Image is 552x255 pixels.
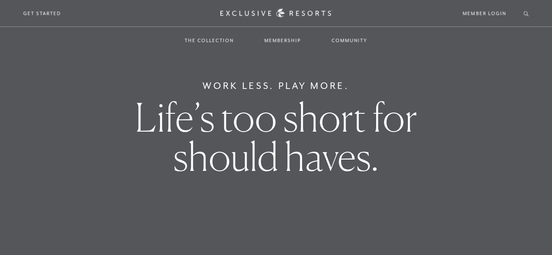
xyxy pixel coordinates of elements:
[202,79,350,93] h6: Work Less. Play More.
[176,28,243,53] a: The Collection
[256,28,310,53] a: Membership
[96,98,456,176] h1: Life’s too short for should haves.
[323,28,376,53] a: Community
[23,10,61,17] a: Get Started
[463,10,506,17] a: Member Login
